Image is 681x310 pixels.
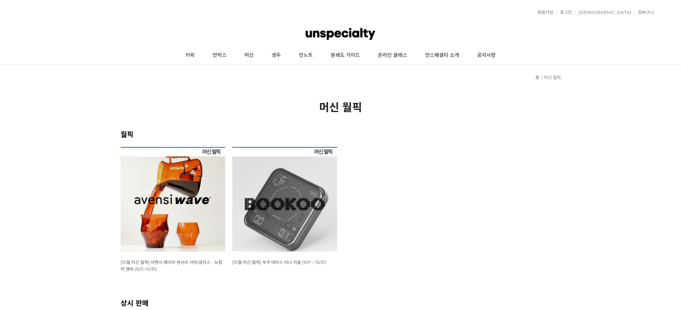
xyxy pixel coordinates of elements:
[121,147,225,252] img: [10월 머신 월픽] 아벤시 웨이브 센서리 서버/글라스 - 뉴컬러 앰버 (10/1~10/31)
[534,10,553,15] a: 회원가입
[322,46,369,64] a: 분쇄도 가이드
[121,260,222,272] span: [10월 머신 월픽] 아벤시 웨이브 센서리 서버/글라스 - 뉴컬러 앰버 (10/1~10/31)
[575,10,631,15] a: [DEMOGRAPHIC_DATA]
[306,23,375,45] img: 언스페셜티 몰
[235,46,263,64] a: 머신
[369,46,416,64] a: 온라인 클래스
[121,99,561,114] h2: 머신 월픽
[290,46,322,64] a: 언노트
[232,260,326,265] span: [10월 머신 월픽] 부쿠 테미스 미니 저울 (10/1 ~ 10/31)
[544,75,561,80] a: 머신 월픽
[416,46,468,64] a: 언스페셜티 소개
[634,10,654,15] a: 장바구니
[232,147,337,252] img: [10월 머신 월픽] 부쿠 테미스 미니 저울 (10/1 ~ 10/31)
[535,75,539,80] a: 홈
[176,46,204,64] a: 커피
[121,129,561,139] h2: 월픽
[121,259,222,272] a: [10월 머신 월픽] 아벤시 웨이브 센서리 서버/글라스 - 뉴컬러 앰버 (10/1~10/31)
[556,10,572,15] a: 로그인
[121,297,561,308] h2: 상시 판매
[468,46,505,64] a: 공지사항
[232,259,326,265] a: [10월 머신 월픽] 부쿠 테미스 미니 저울 (10/1 ~ 10/31)
[263,46,290,64] a: 생두
[204,46,235,64] a: 언럭스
